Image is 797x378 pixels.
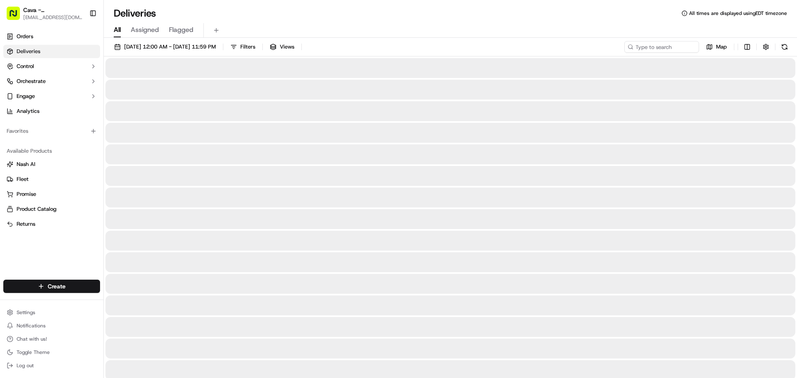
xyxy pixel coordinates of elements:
[131,25,159,35] span: Assigned
[624,41,699,53] input: Type to search
[240,43,255,51] span: Filters
[3,360,100,371] button: Log out
[17,63,34,70] span: Control
[3,280,100,293] button: Create
[7,205,97,213] a: Product Catalog
[3,60,100,73] button: Control
[17,190,36,198] span: Promise
[169,25,193,35] span: Flagged
[689,10,787,17] span: All times are displayed using EDT timezone
[3,158,100,171] button: Nash AI
[3,320,100,332] button: Notifications
[17,205,56,213] span: Product Catalog
[17,349,50,356] span: Toggle Theme
[7,161,97,168] a: Nash AI
[3,217,100,231] button: Returns
[7,190,97,198] a: Promise
[3,105,100,118] a: Analytics
[3,346,100,358] button: Toggle Theme
[17,336,47,342] span: Chat with us!
[3,45,100,58] a: Deliveries
[779,41,790,53] button: Refresh
[17,48,40,55] span: Deliveries
[17,107,39,115] span: Analytics
[227,41,259,53] button: Filters
[3,124,100,138] div: Favorites
[17,362,34,369] span: Log out
[266,41,298,53] button: Views
[3,90,100,103] button: Engage
[17,220,35,228] span: Returns
[17,309,35,316] span: Settings
[3,144,100,158] div: Available Products
[114,7,156,20] h1: Deliveries
[3,3,86,23] button: Cava - [PERSON_NAME][GEOGRAPHIC_DATA][EMAIL_ADDRESS][DOMAIN_NAME]
[3,30,100,43] a: Orders
[7,220,97,228] a: Returns
[3,202,100,216] button: Product Catalog
[17,161,35,168] span: Nash AI
[7,176,97,183] a: Fleet
[3,188,100,201] button: Promise
[702,41,731,53] button: Map
[23,14,83,21] button: [EMAIL_ADDRESS][DOMAIN_NAME]
[17,176,29,183] span: Fleet
[110,41,220,53] button: [DATE] 12:00 AM - [DATE] 11:59 PM
[280,43,294,51] span: Views
[48,282,66,290] span: Create
[3,75,100,88] button: Orchestrate
[23,6,83,14] button: Cava - [PERSON_NAME][GEOGRAPHIC_DATA]
[17,78,46,85] span: Orchestrate
[3,307,100,318] button: Settings
[17,33,33,40] span: Orders
[716,43,727,51] span: Map
[17,322,46,329] span: Notifications
[3,173,100,186] button: Fleet
[17,93,35,100] span: Engage
[114,25,121,35] span: All
[3,333,100,345] button: Chat with us!
[124,43,216,51] span: [DATE] 12:00 AM - [DATE] 11:59 PM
